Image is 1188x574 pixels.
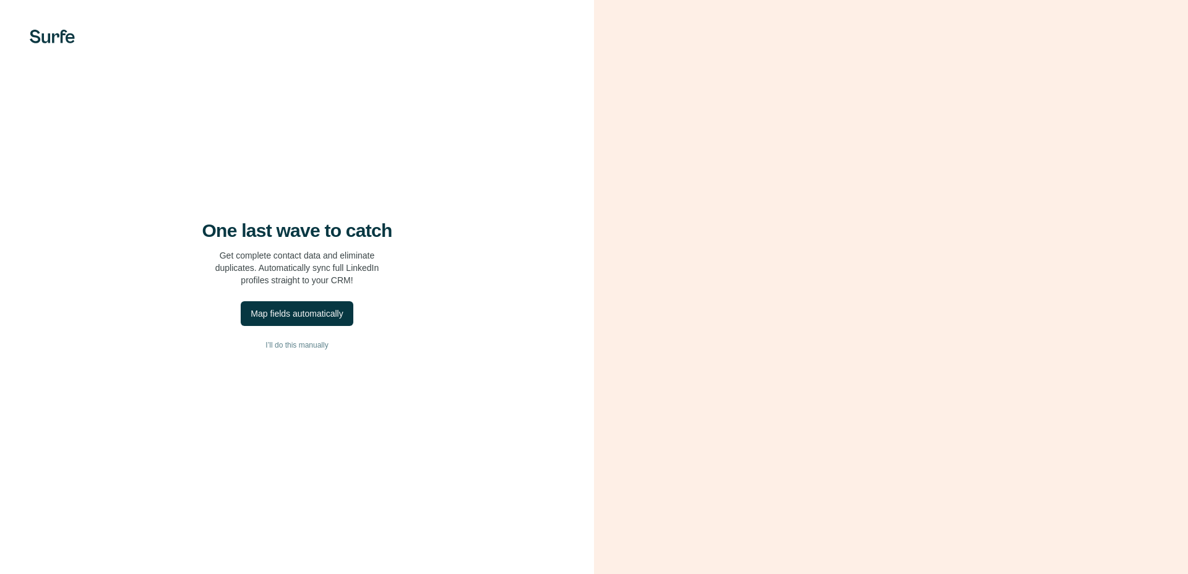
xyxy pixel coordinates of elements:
button: I’ll do this manually [25,336,569,354]
h4: One last wave to catch [202,220,392,242]
img: Surfe's logo [30,30,75,43]
span: I’ll do this manually [265,340,328,351]
div: Map fields automatically [251,307,343,320]
p: Get complete contact data and eliminate duplicates. Automatically sync full LinkedIn profiles str... [215,249,379,286]
button: Map fields automatically [241,301,353,326]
